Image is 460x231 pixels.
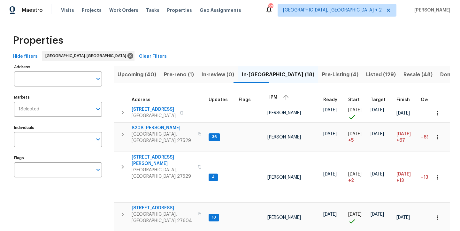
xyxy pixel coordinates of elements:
[323,98,343,102] div: Earliest renovation start date (first business day after COE or Checkout)
[209,134,219,140] span: 36
[139,53,167,61] span: Clear Filters
[132,106,176,113] span: [STREET_ADDRESS]
[371,108,384,112] span: [DATE]
[267,95,277,100] span: HPM
[19,107,39,112] span: 1 Selected
[348,98,360,102] span: Start
[421,98,443,102] div: Days past target finish date
[209,215,218,220] span: 13
[396,98,416,102] div: Projected renovation finish date
[267,135,301,139] span: [PERSON_NAME]
[167,7,192,13] span: Properties
[323,132,337,136] span: [DATE]
[348,177,354,184] span: + 2
[396,215,410,220] span: [DATE]
[132,211,194,224] span: [GEOGRAPHIC_DATA], [GEOGRAPHIC_DATA] 27604
[396,177,404,184] span: +13
[322,70,358,79] span: Pre-Listing (4)
[13,37,63,44] span: Properties
[283,7,382,13] span: [GEOGRAPHIC_DATA], [GEOGRAPHIC_DATA] + 2
[200,7,241,13] span: Geo Assignments
[132,154,194,167] span: [STREET_ADDRESS][PERSON_NAME]
[239,98,251,102] span: Flags
[14,65,102,69] label: Address
[94,105,103,114] button: Open
[323,98,337,102] span: Ready
[323,212,337,217] span: [DATE]
[22,7,43,13] span: Maestro
[348,98,365,102] div: Actual renovation start date
[209,175,217,180] span: 4
[132,205,194,211] span: [STREET_ADDRESS]
[94,165,103,174] button: Open
[267,215,301,220] span: [PERSON_NAME]
[418,152,446,203] td: 13 day(s) past target finish date
[421,98,437,102] span: Overall
[267,175,301,180] span: [PERSON_NAME]
[323,108,337,112] span: [DATE]
[403,70,433,79] span: Resale (48)
[109,7,138,13] span: Work Orders
[118,70,156,79] span: Upcoming (40)
[164,70,194,79] span: Pre-reno (1)
[132,98,150,102] span: Address
[136,51,169,63] button: Clear Filters
[371,212,384,217] span: [DATE]
[42,51,134,61] div: [GEOGRAPHIC_DATA]-[GEOGRAPHIC_DATA]
[14,156,102,160] label: Flags
[242,70,314,79] span: In-[GEOGRAPHIC_DATA] (18)
[132,113,176,119] span: [GEOGRAPHIC_DATA]
[14,126,102,130] label: Individuals
[348,137,354,144] span: + 5
[267,111,301,115] span: [PERSON_NAME]
[268,4,273,10] div: 27
[132,125,194,131] span: 8208 [PERSON_NAME]
[371,172,384,176] span: [DATE]
[132,167,194,180] span: [GEOGRAPHIC_DATA], [GEOGRAPHIC_DATA] 27529
[94,74,103,83] button: Open
[61,7,74,13] span: Visits
[371,98,386,102] span: Target
[396,98,410,102] span: Finish
[14,95,102,99] label: Markets
[348,108,362,112] span: [DATE]
[396,172,411,176] span: [DATE]
[418,123,446,152] td: 69 day(s) past target finish date
[202,70,234,79] span: In-review (0)
[10,51,40,63] button: Hide filters
[348,212,362,217] span: [DATE]
[346,123,368,152] td: Project started 5 days late
[396,132,411,136] span: [DATE]
[421,175,428,180] span: +13
[371,132,384,136] span: [DATE]
[348,172,362,176] span: [DATE]
[348,132,362,136] span: [DATE]
[209,98,228,102] span: Updates
[132,131,194,144] span: [GEOGRAPHIC_DATA], [GEOGRAPHIC_DATA] 27529
[366,70,396,79] span: Listed (129)
[82,7,102,13] span: Projects
[146,8,159,12] span: Tasks
[396,137,405,144] span: +67
[421,135,429,139] span: +69
[396,111,410,115] span: [DATE]
[346,152,368,203] td: Project started 2 days late
[94,135,103,144] button: Open
[394,123,418,152] td: Scheduled to finish 67 day(s) late
[394,152,418,203] td: Scheduled to finish 13 day(s) late
[323,172,337,176] span: [DATE]
[412,7,450,13] span: [PERSON_NAME]
[371,98,391,102] div: Target renovation project end date
[346,104,368,122] td: Project started on time
[13,53,38,61] span: Hide filters
[45,53,129,59] span: [GEOGRAPHIC_DATA]-[GEOGRAPHIC_DATA]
